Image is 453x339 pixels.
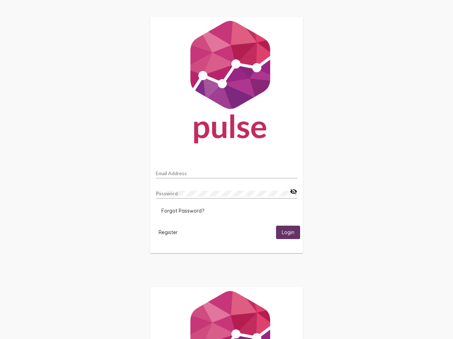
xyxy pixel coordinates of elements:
span: Register [159,229,178,236]
span: Login [282,230,294,236]
img: Pulse For Good Logo [150,17,303,150]
mat-icon: visibility_off [290,188,297,196]
button: Register [153,226,183,239]
span: Forgot Password? [161,208,204,214]
button: Login [276,226,300,239]
button: Forgot Password? [156,204,210,217]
